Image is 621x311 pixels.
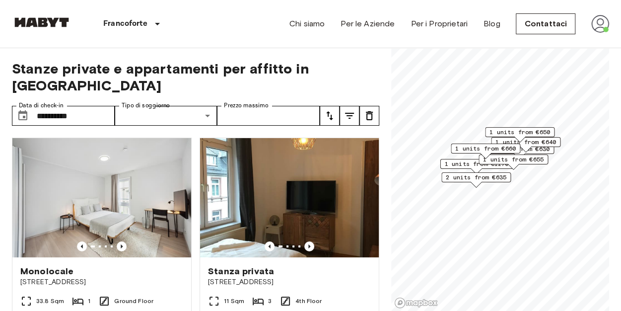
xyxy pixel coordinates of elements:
a: Per i Proprietari [411,18,468,30]
div: Map marker [485,127,554,143]
span: 1 units from €655 [483,155,544,164]
span: Stanza privata [208,265,274,277]
span: 1 units from €650 [489,128,550,137]
button: tune [359,106,379,126]
div: Map marker [441,172,511,188]
span: 1 units from €640 [495,138,556,147]
label: Prezzo massimo [224,101,268,110]
span: [STREET_ADDRESS] [208,277,371,287]
span: 1 units from €1270 [445,159,509,168]
label: Tipo di soggiorno [122,101,170,110]
button: tune [320,106,340,126]
span: Monolocale [20,265,74,277]
span: Ground Floor [114,297,153,306]
span: 3 [268,297,272,306]
label: Data di check-in [19,101,64,110]
span: 11 Sqm [224,297,244,306]
img: Marketing picture of unit DE-04-022-001-03HF [200,138,379,257]
span: [STREET_ADDRESS] [20,277,183,287]
p: Francoforte [103,18,147,30]
button: Choose date, selected date is 1 Nov 2025 [13,106,33,126]
div: Map marker [451,144,520,159]
a: Per le Aziende [341,18,395,30]
img: avatar [591,15,609,33]
span: 2 units from €635 [446,173,506,182]
div: Map marker [479,155,548,170]
button: Previous image [265,241,275,251]
a: Mapbox logo [394,297,438,309]
a: Chi siamo [289,18,325,30]
img: Marketing picture of unit DE-04-070-001-01 [12,138,191,257]
button: tune [340,106,359,126]
a: Contattaci [516,13,575,34]
span: 4th Floor [295,297,322,306]
button: Previous image [304,241,314,251]
button: Previous image [117,241,127,251]
button: Previous image [77,241,87,251]
img: Habyt [12,17,71,27]
span: 1 [88,297,90,306]
a: Blog [483,18,500,30]
div: Map marker [491,137,560,153]
span: 1 units from €660 [455,144,516,153]
div: Map marker [440,159,513,174]
span: 33.8 Sqm [36,297,64,306]
span: Stanze private e appartamenti per affitto in [GEOGRAPHIC_DATA] [12,60,379,94]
